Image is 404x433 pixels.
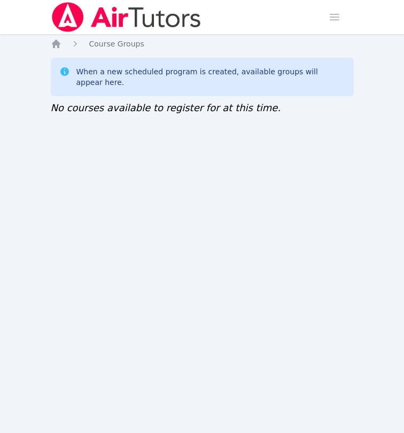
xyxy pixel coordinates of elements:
[51,38,354,49] nav: Breadcrumb
[89,40,144,48] span: Course Groups
[76,66,345,88] div: When a new scheduled program is created, available groups will appear here.
[51,2,202,32] img: Air Tutors
[89,38,144,49] a: Course Groups
[51,102,281,113] span: No courses available to register for at this time.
